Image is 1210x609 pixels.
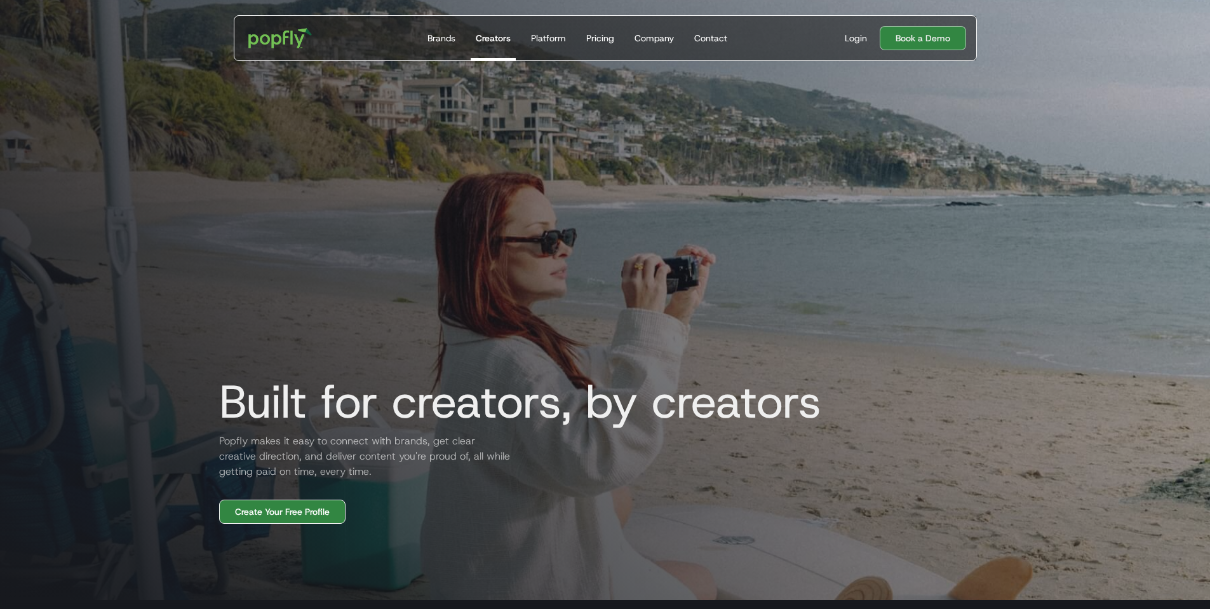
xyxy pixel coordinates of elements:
a: Brands [422,16,460,60]
h1: Built for creators, by creators [209,376,821,427]
a: Pricing [581,16,619,60]
a: Platform [526,16,571,60]
div: Company [635,32,674,44]
a: home [239,19,321,57]
a: Creators [471,16,516,60]
a: Contact [689,16,732,60]
a: Login [840,32,872,44]
div: Login [845,32,867,44]
div: Contact [694,32,727,44]
div: Brands [427,32,455,44]
a: Create Your Free Profile [219,500,346,524]
a: Company [629,16,679,60]
div: Creators [476,32,511,44]
div: Platform [531,32,566,44]
h2: Popfly makes it easy to connect with brands, get clear creative direction, and deliver content yo... [209,434,514,479]
a: Book a Demo [880,26,966,50]
div: Pricing [586,32,614,44]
